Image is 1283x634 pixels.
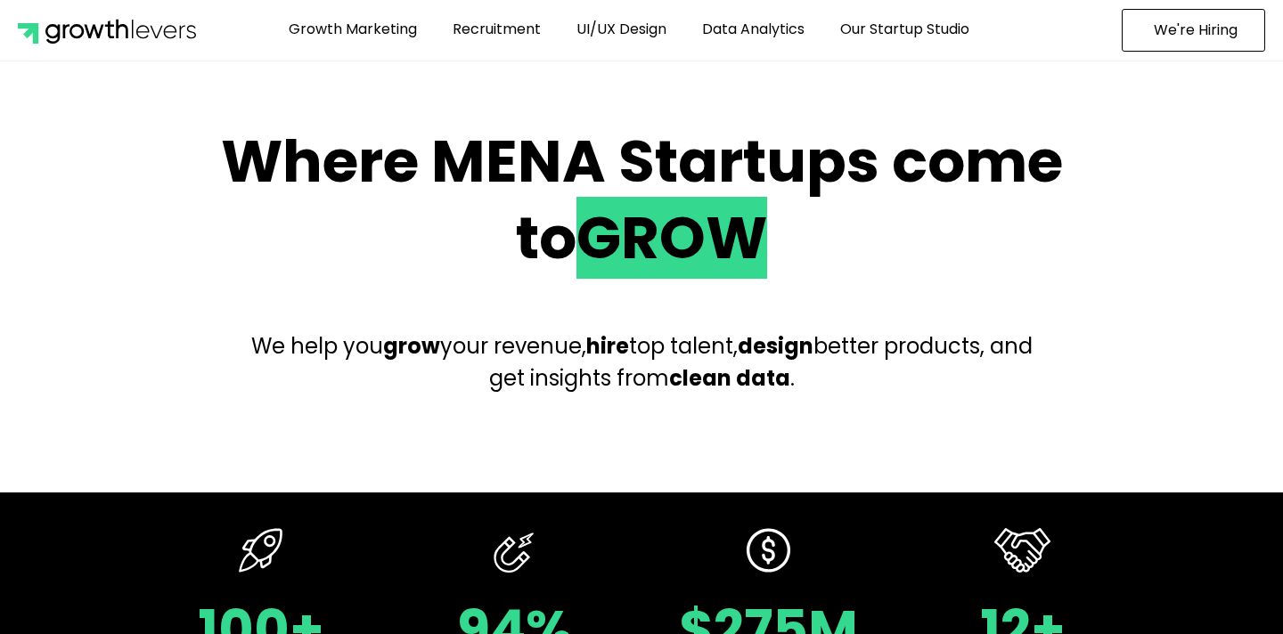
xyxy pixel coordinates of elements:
[738,331,813,361] b: design
[586,331,629,361] b: hire
[827,9,983,50] a: Our Startup Studio
[236,330,1047,394] p: We help you your revenue, top talent, better products, and get insights from .
[1122,9,1265,52] a: We're Hiring
[563,9,680,50] a: UI/UX Design
[576,197,767,279] span: GROW
[689,9,818,50] a: Data Analytics
[439,9,554,50] a: Recruitment
[205,9,1053,50] nav: Menu
[275,9,430,50] a: Growth Marketing
[200,124,1083,277] h2: Where MENA Startups come to
[669,363,790,393] b: clean data
[383,331,440,361] b: grow
[1154,23,1238,37] span: We're Hiring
